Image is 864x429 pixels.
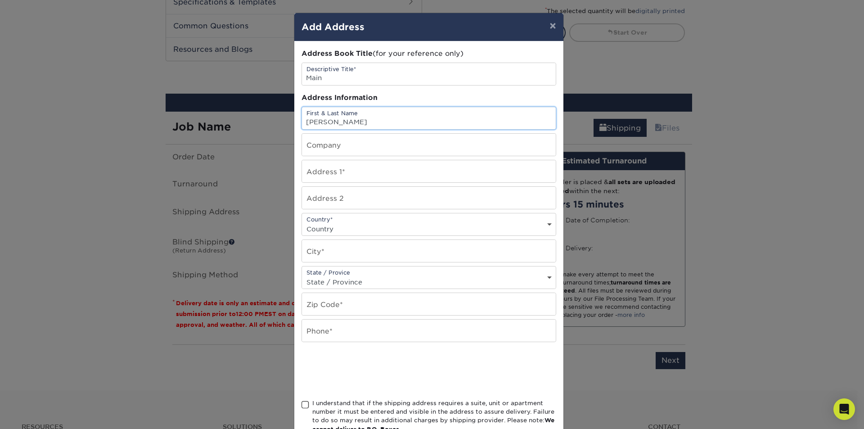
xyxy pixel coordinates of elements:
iframe: reCAPTCHA [301,353,438,388]
button: × [542,13,563,38]
span: Address Book Title [301,49,373,58]
div: (for your reference only) [301,49,556,59]
h4: Add Address [301,20,556,34]
div: Open Intercom Messenger [833,398,855,420]
div: Address Information [301,93,556,103]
